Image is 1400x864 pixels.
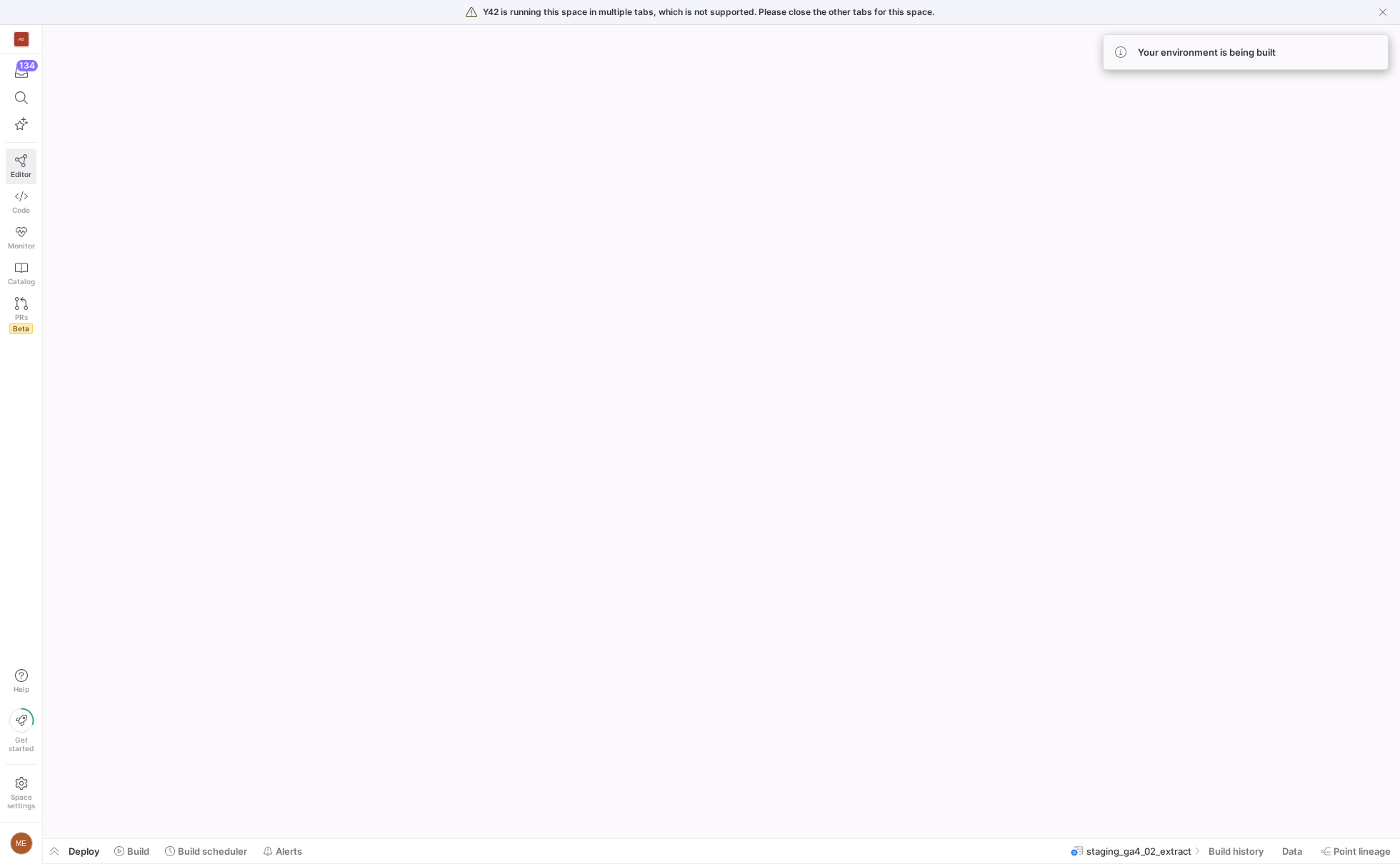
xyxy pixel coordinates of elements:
span: Your environment is being built [1138,46,1276,58]
span: Data [1282,845,1302,857]
button: Alerts [256,839,309,863]
span: Catalog [8,277,35,286]
span: Y42 is running this space in multiple tabs, which is not supported. Please close the other tabs f... [483,7,934,17]
a: Editor [6,149,36,184]
span: Get started [9,735,34,753]
a: Code [6,184,36,220]
button: 134 [6,59,36,85]
a: PRsBeta [6,291,36,340]
a: AB [6,27,36,51]
button: Build [108,839,156,863]
button: Getstarted [6,703,36,758]
span: Build scheduler [178,845,247,857]
button: Build history [1202,839,1273,863]
span: Help [12,685,30,693]
span: Deploy [69,845,99,857]
div: 134 [16,60,38,71]
a: Catalog [6,256,36,291]
a: Monitor [6,220,36,256]
button: Point lineage [1314,839,1397,863]
div: AB [14,32,29,46]
span: Point lineage [1334,845,1391,857]
button: Data [1276,839,1311,863]
span: Space settings [7,793,35,810]
div: ME [10,832,33,855]
span: Build [127,845,149,857]
span: Editor [11,170,31,179]
button: Help [6,663,36,700]
button: ME [6,828,36,858]
span: Beta [9,323,33,334]
a: Spacesettings [6,770,36,816]
span: Alerts [276,845,302,857]
span: Build history [1209,845,1264,857]
span: PRs [15,313,28,321]
button: Build scheduler [159,839,254,863]
img: logo.gif [711,421,732,443]
span: Code [12,206,30,214]
span: Monitor [8,241,35,250]
span: staging_ga4_02_extract [1086,845,1191,857]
